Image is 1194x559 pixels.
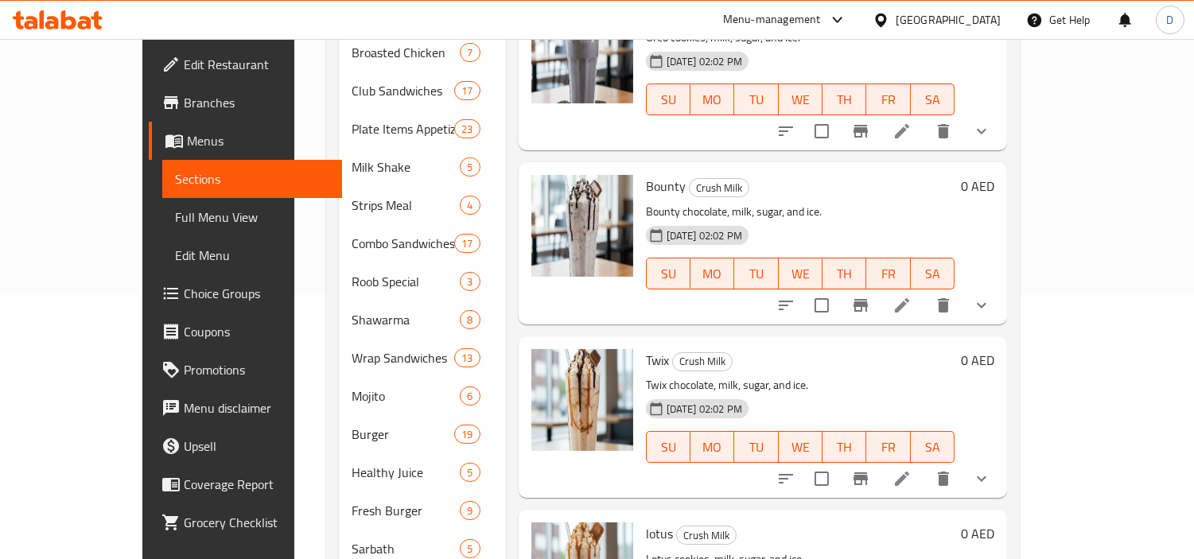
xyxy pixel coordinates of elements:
[149,312,342,351] a: Coupons
[785,88,816,111] span: WE
[741,88,772,111] span: TU
[823,431,866,463] button: TH
[149,45,342,83] a: Edit Restaurant
[460,501,480,520] div: items
[767,286,805,324] button: sort-choices
[779,258,823,289] button: WE
[896,11,1001,29] div: [GEOGRAPHIC_DATA]
[829,88,860,111] span: TH
[646,522,673,545] span: lotus
[531,2,633,103] img: Oreo
[741,262,772,285] span: TU
[187,131,329,150] span: Menus
[149,122,342,160] a: Menus
[1166,11,1173,29] span: D
[677,526,736,545] span: Crush Milk
[149,503,342,542] a: Grocery Checklist
[460,272,480,291] div: items
[184,322,329,341] span: Coupons
[184,437,329,456] span: Upsell
[963,460,1001,498] button: show more
[339,339,506,377] div: Wrap Sandwiches13
[963,112,1001,150] button: show more
[873,436,904,459] span: FR
[924,286,963,324] button: delete
[672,352,733,371] div: Crush Milk
[646,348,669,372] span: Twix
[339,186,506,224] div: Strips Meal4
[461,45,479,60] span: 7
[961,522,994,545] h6: 0 AED
[690,179,749,197] span: Crush Milk
[866,431,910,463] button: FR
[352,196,461,215] div: Strips Meal
[162,198,342,236] a: Full Menu View
[460,386,480,406] div: items
[734,83,778,115] button: TU
[175,246,329,265] span: Edit Menu
[646,375,955,395] p: Twix chocolate, milk, sugar, and ice.
[646,174,686,198] span: Bounty
[460,43,480,62] div: items
[352,119,455,138] span: Plate Items Appetizers
[673,352,732,371] span: Crush Milk
[805,115,838,148] span: Select to update
[461,542,479,557] span: 5
[149,389,342,427] a: Menu disclaimer
[461,312,479,328] span: 8
[352,539,461,558] span: Sarbath
[676,526,737,545] div: Crush Milk
[352,386,461,406] div: Mojito
[339,148,506,186] div: Milk Shake5
[149,274,342,312] a: Choice Groups
[653,88,684,111] span: SU
[785,262,816,285] span: WE
[767,112,805,150] button: sort-choices
[873,262,904,285] span: FR
[339,262,506,301] div: Roob Special3
[184,360,329,379] span: Promotions
[646,258,690,289] button: SU
[911,258,955,289] button: SA
[352,348,455,367] div: Wrap Sandwiches
[461,160,479,175] span: 5
[689,178,749,197] div: Crush Milk
[805,462,838,495] span: Select to update
[917,262,948,285] span: SA
[893,469,912,488] a: Edit menu item
[660,228,749,243] span: [DATE] 02:02 PM
[460,539,480,558] div: items
[779,83,823,115] button: WE
[352,310,461,329] span: Shawarma
[461,274,479,289] span: 3
[531,349,633,451] img: Twix
[653,262,684,285] span: SU
[455,122,479,137] span: 23
[352,43,461,62] div: Broasted Chicken
[339,377,506,415] div: Mojito6
[184,55,329,74] span: Edit Restaurant
[961,349,994,371] h6: 0 AED
[460,196,480,215] div: items
[963,286,1001,324] button: show more
[842,460,880,498] button: Branch-specific-item
[352,81,455,100] span: Club Sandwiches
[660,54,749,69] span: [DATE] 02:02 PM
[339,224,506,262] div: Combo Sandwiches17
[352,501,461,520] span: Fresh Burger
[352,463,461,482] span: Healthy Juice
[917,88,948,111] span: SA
[972,122,991,141] svg: Show Choices
[741,436,772,459] span: TU
[339,72,506,110] div: Club Sandwiches17
[690,83,734,115] button: MO
[531,175,633,277] img: Bounty
[873,88,904,111] span: FR
[805,289,838,322] span: Select to update
[455,351,479,366] span: 13
[162,160,342,198] a: Sections
[961,175,994,197] h6: 0 AED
